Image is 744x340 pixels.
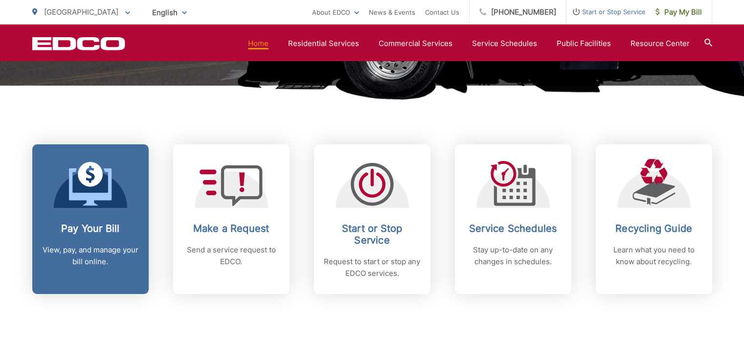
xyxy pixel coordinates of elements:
a: EDCD logo. Return to the homepage. [32,37,125,50]
h2: Pay Your Bill [42,223,139,234]
a: Recycling Guide Learn what you need to know about recycling. [596,144,712,294]
span: [GEOGRAPHIC_DATA] [44,7,118,17]
a: Commercial Services [379,38,452,49]
p: Request to start or stop any EDCO services. [324,256,421,279]
a: Service Schedules [472,38,537,49]
a: About EDCO [312,6,359,18]
p: Stay up-to-date on any changes in schedules. [465,244,562,268]
p: View, pay, and manage your bill online. [42,244,139,268]
p: Learn what you need to know about recycling. [606,244,702,268]
a: Make a Request Send a service request to EDCO. [173,144,290,294]
h2: Recycling Guide [606,223,702,234]
a: Residential Services [288,38,359,49]
h2: Start or Stop Service [324,223,421,246]
h2: Make a Request [183,223,280,234]
a: News & Events [369,6,415,18]
a: Resource Center [631,38,690,49]
h2: Service Schedules [465,223,562,234]
a: Contact Us [425,6,459,18]
a: Pay Your Bill View, pay, and manage your bill online. [32,144,149,294]
span: English [145,4,194,21]
a: Public Facilities [557,38,611,49]
a: Service Schedules Stay up-to-date on any changes in schedules. [455,144,571,294]
span: Pay My Bill [655,6,702,18]
p: Send a service request to EDCO. [183,244,280,268]
a: Home [248,38,269,49]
